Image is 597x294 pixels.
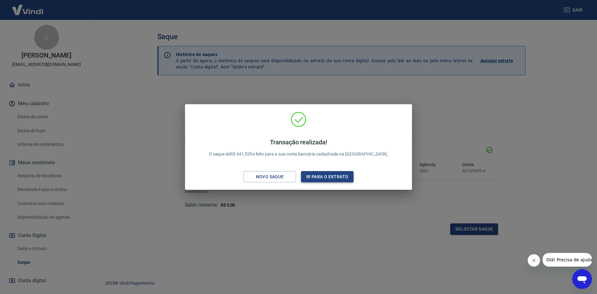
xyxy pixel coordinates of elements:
[248,173,291,181] div: Novo saque
[543,253,592,267] iframe: Mensagem da empresa
[4,4,52,9] span: Olá! Precisa de ajuda?
[209,138,388,157] p: O saque de R$ 941,52 foi feito para a sua conta bancária cadastrada na [GEOGRAPHIC_DATA].
[528,254,540,267] iframe: Fechar mensagem
[572,269,592,289] iframe: Botão para abrir a janela de mensagens
[243,171,296,183] button: Novo saque
[301,171,354,183] button: Ir para o extrato
[209,138,388,146] h4: Transação realizada!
